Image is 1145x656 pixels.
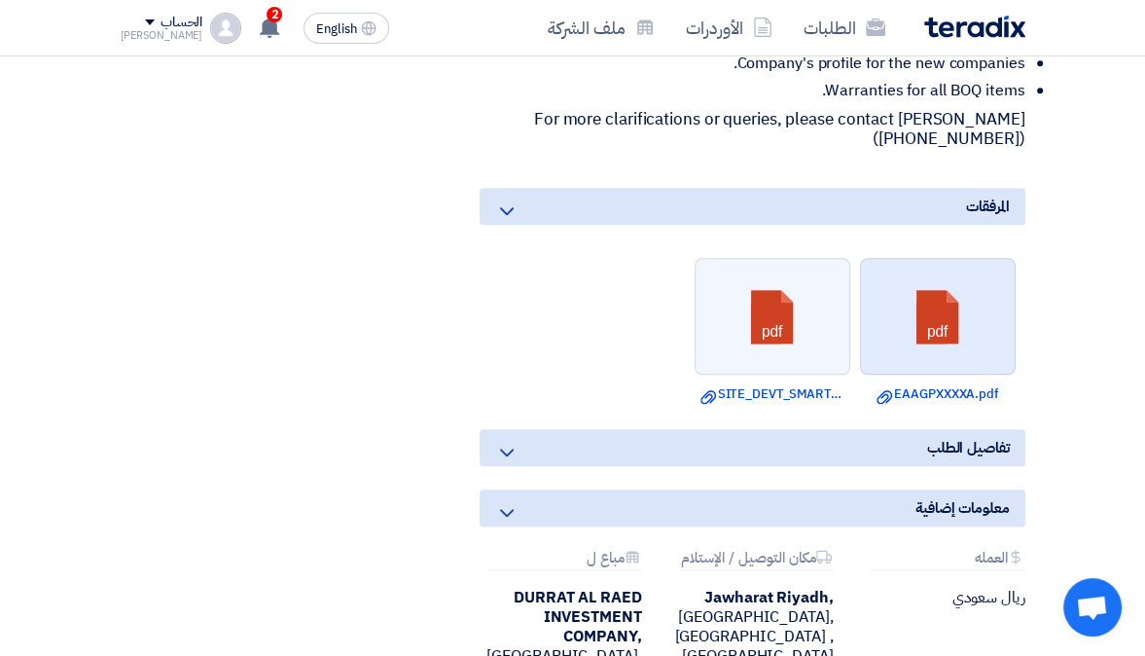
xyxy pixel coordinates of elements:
[871,550,1025,570] div: العمله
[480,110,1025,149] p: For more clarifications or queries, please contact [PERSON_NAME] ([PHONE_NUMBER])
[863,588,1025,607] div: ريال سعودي
[866,384,1010,404] a: EAAGPXXXXA.pdf
[316,22,357,36] span: English
[927,437,1010,458] span: تفاصيل الطلب
[679,550,834,570] div: مكان التوصيل / الإستلام
[670,5,788,51] a: الأوردرات
[704,586,833,609] b: Jawharat Riyadh,
[487,550,642,570] div: مباع ل
[514,586,642,648] b: DURRAT AL RAED INVESTMENT COMPANY,
[121,30,203,41] div: [PERSON_NAME]
[924,16,1025,38] img: Teradix logo
[966,196,1009,217] span: المرفقات
[210,13,241,44] img: profile_test.png
[1063,578,1122,637] div: Open chat
[161,15,202,31] div: الحساب
[495,54,1025,73] li: Company's profile for the new companies.
[532,5,670,51] a: ملف الشركة
[304,13,389,44] button: English
[267,7,282,22] span: 2
[495,81,1025,100] li: Warranties for all BOQ items.
[788,5,901,51] a: الطلبات
[700,384,844,404] a: SITE_DEVT_SMART_PARKINGModel.pdf
[915,497,1010,519] span: معلومات إضافية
